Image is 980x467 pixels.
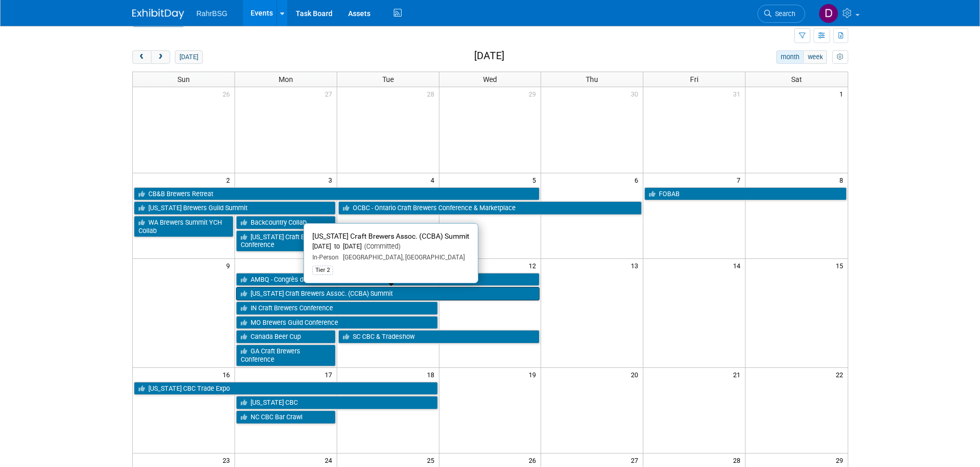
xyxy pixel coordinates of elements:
[222,87,234,100] span: 26
[426,87,439,100] span: 28
[312,242,470,251] div: [DATE] to [DATE]
[151,50,170,64] button: next
[382,75,394,84] span: Tue
[426,454,439,466] span: 25
[531,173,541,186] span: 5
[177,75,190,84] span: Sun
[362,242,401,250] span: (Committed)
[132,9,184,19] img: ExhibitDay
[832,50,848,64] button: myCustomButton
[430,173,439,186] span: 4
[838,173,848,186] span: 8
[528,454,541,466] span: 26
[236,287,540,300] a: [US_STATE] Craft Brewers Assoc. (CCBA) Summit
[324,454,337,466] span: 24
[236,316,438,329] a: MO Brewers Guild Conference
[236,345,336,366] a: GA Craft Brewers Conference
[732,87,745,100] span: 31
[175,50,202,64] button: [DATE]
[236,273,540,286] a: AMBQ - Congrès des microbrasseries du Québec
[732,368,745,381] span: 21
[338,201,642,215] a: OCBC - Ontario Craft Brewers Conference & Marketplace
[225,259,234,272] span: 9
[222,368,234,381] span: 16
[630,259,643,272] span: 13
[528,87,541,100] span: 29
[630,368,643,381] span: 20
[225,173,234,186] span: 2
[586,75,598,84] span: Thu
[835,259,848,272] span: 15
[776,50,804,64] button: month
[771,10,795,18] span: Search
[757,5,805,23] a: Search
[236,330,336,344] a: Canada Beer Cup
[324,87,337,100] span: 27
[134,201,336,215] a: [US_STATE] Brewers Guild Summit
[279,75,293,84] span: Mon
[312,266,333,275] div: Tier 2
[236,230,336,252] a: [US_STATE] Craft Brewers Conference
[690,75,698,84] span: Fri
[236,410,336,424] a: NC CBC Bar Crawl
[197,9,228,18] span: RahrBSG
[630,87,643,100] span: 30
[791,75,802,84] span: Sat
[236,396,438,409] a: [US_STATE] CBC
[644,187,846,201] a: FOBAB
[838,87,848,100] span: 1
[732,454,745,466] span: 28
[132,50,151,64] button: prev
[633,173,643,186] span: 6
[312,254,339,261] span: In-Person
[819,4,838,23] img: Dan Kearney
[736,173,745,186] span: 7
[835,454,848,466] span: 29
[338,330,540,344] a: SC CBC & Tradeshow
[426,368,439,381] span: 18
[339,254,465,261] span: [GEOGRAPHIC_DATA], [GEOGRAPHIC_DATA]
[837,54,844,61] i: Personalize Calendar
[803,50,827,64] button: week
[483,75,497,84] span: Wed
[528,259,541,272] span: 12
[134,187,540,201] a: CB&B Brewers Retreat
[835,368,848,381] span: 22
[222,454,234,466] span: 23
[630,454,643,466] span: 27
[134,216,233,237] a: WA Brewers Summit YCH Collab
[236,216,336,229] a: Backcountry Collab
[528,368,541,381] span: 19
[732,259,745,272] span: 14
[236,301,438,315] a: IN Craft Brewers Conference
[134,382,438,395] a: [US_STATE] CBC Trade Expo
[327,173,337,186] span: 3
[474,50,504,62] h2: [DATE]
[312,232,470,240] span: [US_STATE] Craft Brewers Assoc. (CCBA) Summit
[324,368,337,381] span: 17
